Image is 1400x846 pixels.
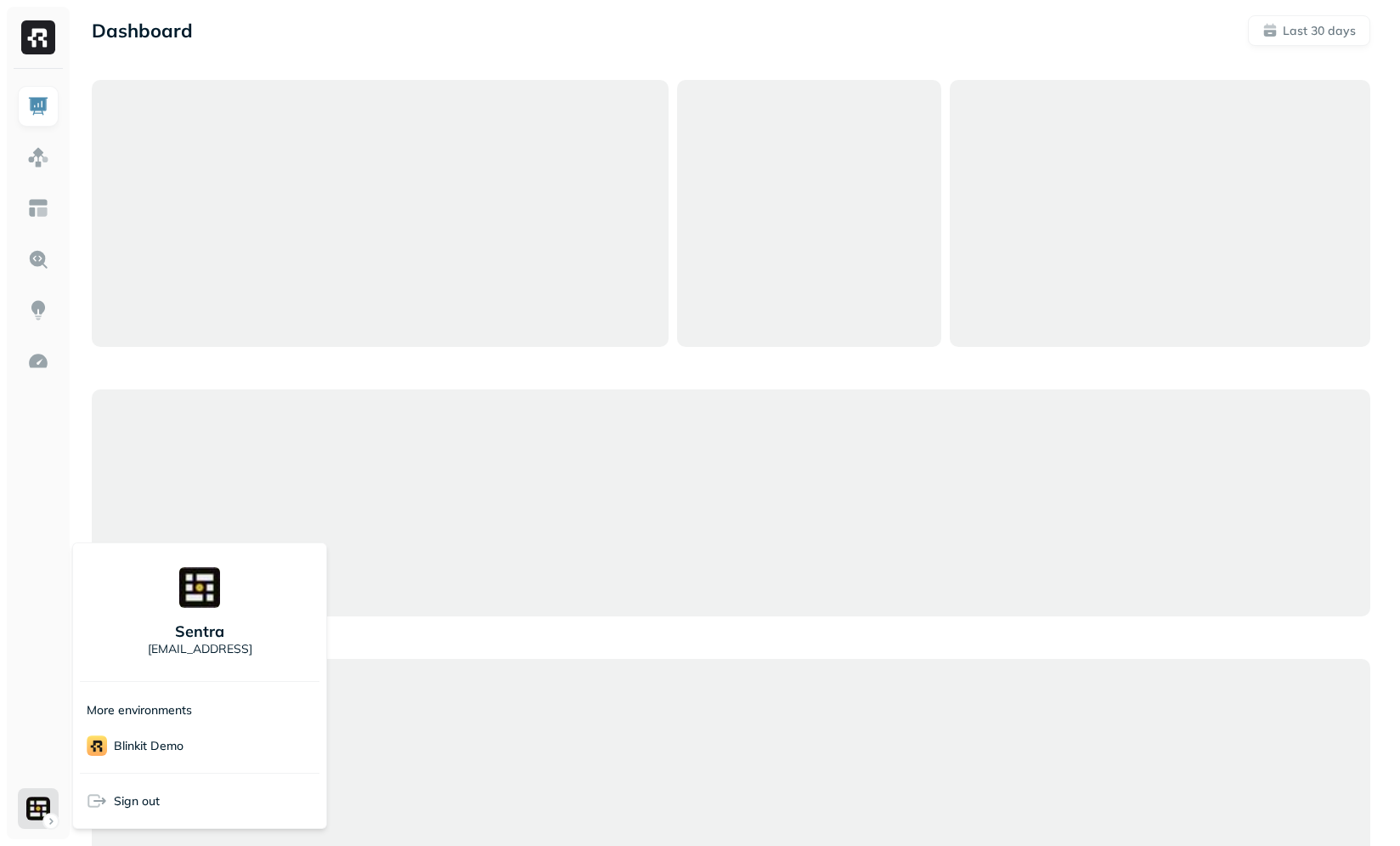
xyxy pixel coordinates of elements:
[114,738,183,754] p: Blinkit Demo
[175,622,224,641] p: Sentra
[87,702,192,718] p: More environments
[179,567,220,608] img: Sentra
[87,735,107,756] img: Blinkit Demo
[114,793,160,809] span: Sign out
[148,641,252,657] p: [EMAIL_ADDRESS]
